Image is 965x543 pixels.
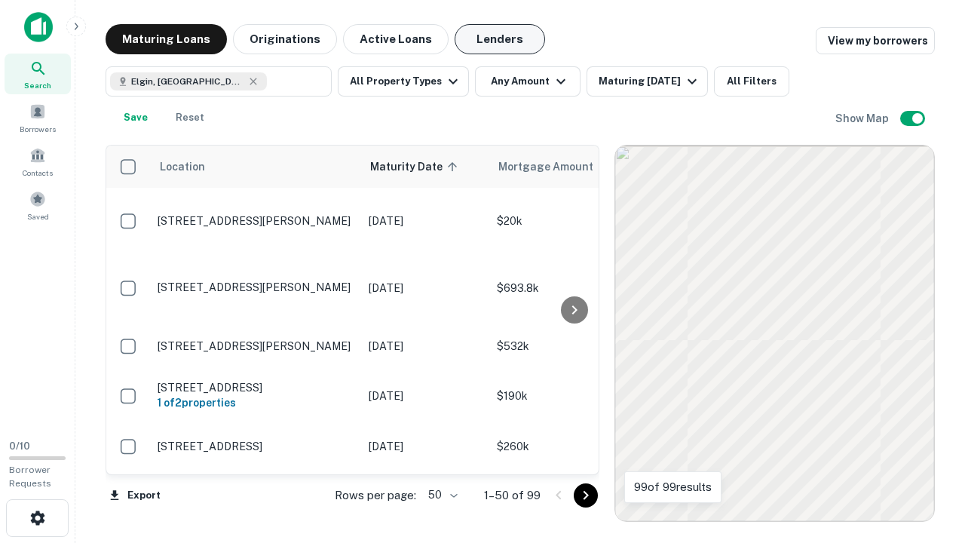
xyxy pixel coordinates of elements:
[422,484,460,506] div: 50
[27,210,49,222] span: Saved
[497,438,648,455] p: $260k
[9,440,30,452] span: 0 / 10
[369,338,482,354] p: [DATE]
[497,213,648,229] p: $20k
[24,79,51,91] span: Search
[5,54,71,94] a: Search
[361,146,489,188] th: Maturity Date
[23,167,53,179] span: Contacts
[370,158,462,176] span: Maturity Date
[816,27,935,54] a: View my borrowers
[497,338,648,354] p: $532k
[369,388,482,404] p: [DATE]
[131,75,244,88] span: Elgin, [GEOGRAPHIC_DATA], [GEOGRAPHIC_DATA]
[233,24,337,54] button: Originations
[335,486,416,505] p: Rows per page:
[150,146,361,188] th: Location
[20,123,56,135] span: Borrowers
[24,12,53,42] img: capitalize-icon.png
[475,66,581,97] button: Any Amount
[9,465,51,489] span: Borrower Requests
[714,66,789,97] button: All Filters
[158,214,354,228] p: [STREET_ADDRESS][PERSON_NAME]
[497,280,648,296] p: $693.8k
[158,339,354,353] p: [STREET_ADDRESS][PERSON_NAME]
[158,281,354,294] p: [STREET_ADDRESS][PERSON_NAME]
[5,97,71,138] a: Borrowers
[5,185,71,225] a: Saved
[484,486,541,505] p: 1–50 of 99
[634,478,712,496] p: 99 of 99 results
[158,394,354,411] h6: 1 of 2 properties
[369,280,482,296] p: [DATE]
[497,388,648,404] p: $190k
[5,141,71,182] a: Contacts
[587,66,708,97] button: Maturing [DATE]
[574,483,598,508] button: Go to next page
[343,24,449,54] button: Active Loans
[106,24,227,54] button: Maturing Loans
[338,66,469,97] button: All Property Types
[835,110,891,127] h6: Show Map
[369,213,482,229] p: [DATE]
[599,72,701,90] div: Maturing [DATE]
[158,381,354,394] p: [STREET_ADDRESS]
[112,103,160,133] button: Save your search to get updates of matches that match your search criteria.
[158,440,354,453] p: [STREET_ADDRESS]
[166,103,214,133] button: Reset
[498,158,613,176] span: Mortgage Amount
[369,438,482,455] p: [DATE]
[159,158,205,176] span: Location
[106,484,164,507] button: Export
[890,422,965,495] iframe: Chat Widget
[615,146,934,521] div: 0 0
[455,24,545,54] button: Lenders
[489,146,655,188] th: Mortgage Amount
